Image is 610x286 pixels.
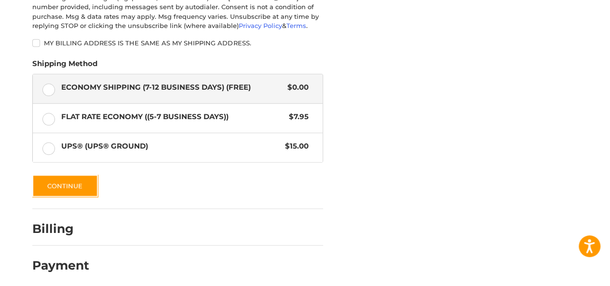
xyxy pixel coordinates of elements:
span: UPS® (UPS® Ground) [61,141,281,152]
span: $0.00 [283,82,309,93]
label: My billing address is the same as my shipping address. [32,39,323,47]
span: $15.00 [280,141,309,152]
span: Economy Shipping (7-12 Business Days) (Free) [61,82,283,93]
span: $7.95 [284,111,309,123]
h2: Billing [32,221,89,236]
a: Terms [286,22,306,29]
button: Continue [32,175,98,197]
a: Privacy Policy [239,22,282,29]
h2: Payment [32,258,89,273]
span: Flat Rate Economy ((5-7 Business Days)) [61,111,285,123]
legend: Shipping Method [32,58,97,74]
